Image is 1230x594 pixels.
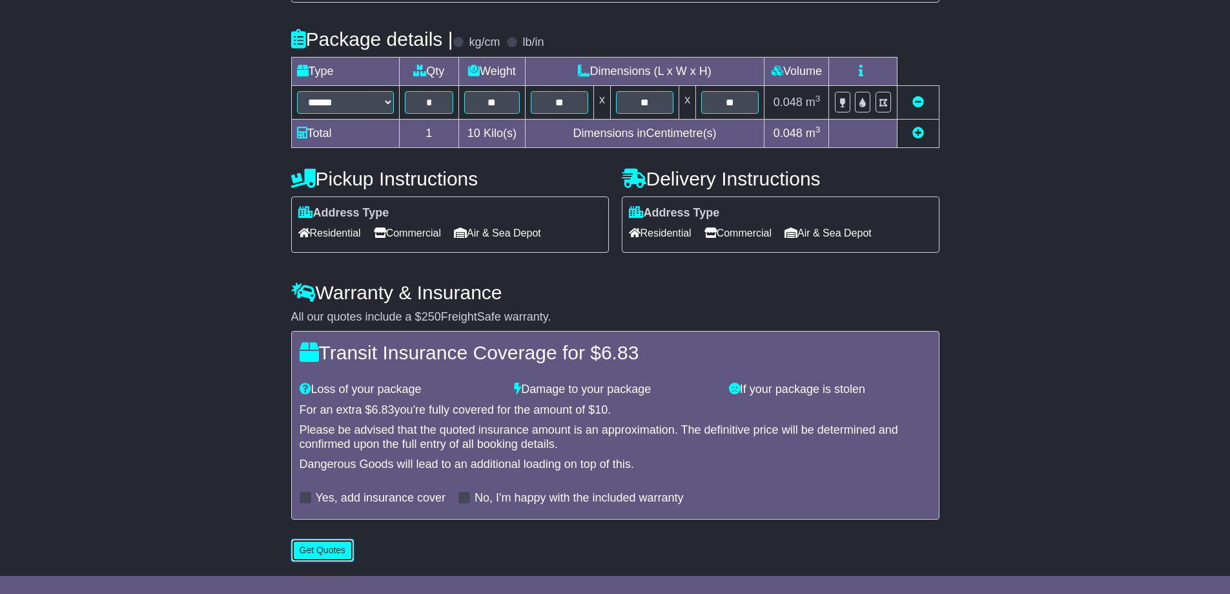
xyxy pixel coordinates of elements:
[595,403,608,416] span: 10
[422,310,441,323] span: 250
[806,127,821,140] span: m
[291,539,354,562] button: Get Quotes
[374,223,441,243] span: Commercial
[593,85,610,119] td: x
[291,28,453,50] h4: Package details |
[525,57,764,85] td: Dimensions (L x W x H)
[774,127,803,140] span: 0.048
[815,125,821,134] sup: 3
[784,223,872,243] span: Air & Sea Depot
[629,223,692,243] span: Residential
[459,119,526,147] td: Kilo(s)
[507,383,723,397] div: Damage to your package
[300,423,931,451] div: Please be advised that the quoted insurance amount is an approximation. The definitive price will...
[774,96,803,109] span: 0.048
[815,94,821,103] sup: 3
[704,223,772,243] span: Commercial
[300,342,931,363] h4: Transit Insurance Coverage for $
[300,403,931,418] div: For an extra $ you're fully covered for the amount of $ .
[806,96,821,109] span: m
[467,127,480,140] span: 10
[298,223,361,243] span: Residential
[316,491,446,505] label: Yes, add insurance cover
[679,85,696,119] td: x
[372,403,395,416] span: 6.83
[291,119,399,147] td: Total
[293,383,508,397] div: Loss of your package
[454,223,541,243] span: Air & Sea Depot
[601,342,639,363] span: 6.83
[291,57,399,85] td: Type
[298,206,389,220] label: Address Type
[475,491,684,505] label: No, I'm happy with the included warranty
[291,282,939,303] h4: Warranty & Insurance
[300,458,931,472] div: Dangerous Goods will lead to an additional loading on top of this.
[522,36,544,50] label: lb/in
[399,119,459,147] td: 1
[629,206,720,220] label: Address Type
[622,168,939,189] h4: Delivery Instructions
[525,119,764,147] td: Dimensions in Centimetre(s)
[291,168,609,189] h4: Pickup Instructions
[459,57,526,85] td: Weight
[469,36,500,50] label: kg/cm
[764,57,829,85] td: Volume
[912,96,924,109] a: Remove this item
[912,127,924,140] a: Add new item
[399,57,459,85] td: Qty
[723,383,938,397] div: If your package is stolen
[291,310,939,324] div: All our quotes include a $ FreightSafe warranty.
